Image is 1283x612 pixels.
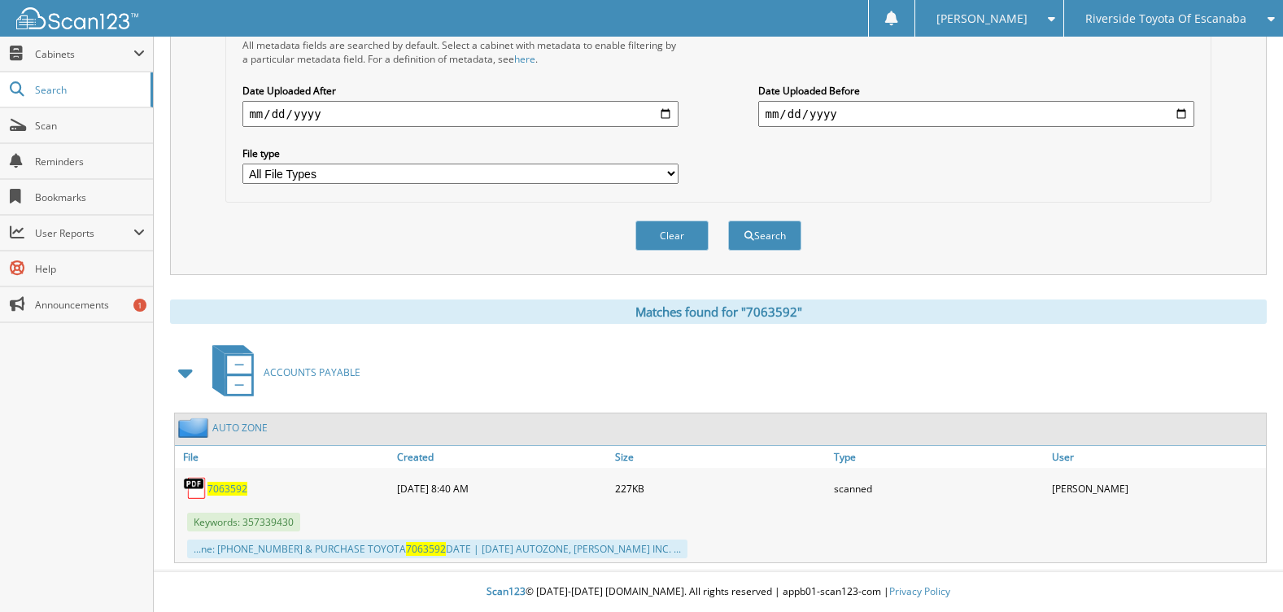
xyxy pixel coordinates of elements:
a: File [175,446,393,468]
a: Privacy Policy [889,584,950,598]
div: 1 [133,299,146,312]
button: Clear [635,221,709,251]
button: Search [728,221,801,251]
div: Matches found for "7063592" [170,299,1267,324]
span: 7063592 [406,542,446,556]
span: Scan [35,119,145,133]
div: scanned [830,472,1048,505]
a: Size [611,446,829,468]
img: PDF.png [183,476,207,501]
a: here [514,52,535,66]
label: File type [242,146,678,160]
a: 7063592 [207,482,247,496]
div: All metadata fields are searched by default. Select a cabinet with metadata to enable filtering b... [242,38,678,66]
input: end [758,101,1194,127]
a: User [1048,446,1266,468]
span: Announcements [35,298,145,312]
div: © [DATE]-[DATE] [DOMAIN_NAME]. All rights reserved | appb01-scan123-com | [154,572,1283,612]
span: Scan123 [487,584,526,598]
span: Riverside Toyota Of Escanaba [1085,14,1246,24]
div: 227KB [611,472,829,505]
div: [DATE] 8:40 AM [393,472,611,505]
a: ACCOUNTS PAYABLE [203,340,360,404]
a: Type [830,446,1048,468]
span: Cabinets [35,47,133,61]
div: ...ne: [PHONE_NUMBER] & PURCHASE TOYOTA DATE | [DATE] AUTOZONE, [PERSON_NAME] INC. ... [187,540,687,558]
a: Created [393,446,611,468]
label: Date Uploaded After [242,84,678,98]
span: ACCOUNTS PAYABLE [264,365,360,379]
span: Help [35,262,145,276]
span: Keywords: 357339430 [187,513,300,531]
span: User Reports [35,226,133,240]
img: scan123-logo-white.svg [16,7,138,29]
span: Reminders [35,155,145,168]
span: [PERSON_NAME] [936,14,1028,24]
input: start [242,101,678,127]
span: Search [35,83,142,97]
a: AUTO ZONE [212,421,268,435]
span: Bookmarks [35,190,145,204]
label: Date Uploaded Before [758,84,1194,98]
div: [PERSON_NAME] [1048,472,1266,505]
img: folder2.png [178,417,212,438]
